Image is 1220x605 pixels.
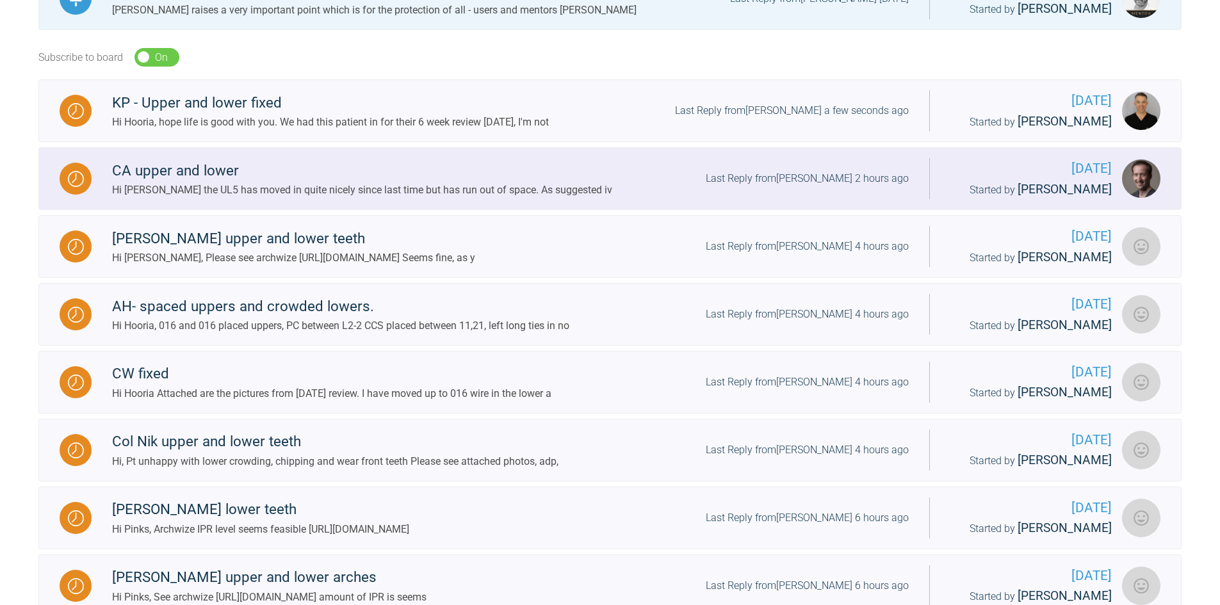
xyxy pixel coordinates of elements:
[1018,182,1112,197] span: [PERSON_NAME]
[112,227,475,250] div: [PERSON_NAME] upper and lower teeth
[38,49,123,66] div: Subscribe to board
[1018,250,1112,264] span: [PERSON_NAME]
[112,114,549,131] div: Hi Hooria, hope life is good with you. We had this patient in for their 6 week review [DATE], I'm...
[68,239,84,255] img: Waiting
[950,316,1112,335] div: Started by
[68,307,84,323] img: Waiting
[38,283,1182,346] a: WaitingAH- spaced uppers and crowded lowers.Hi Hooria, 016 and 016 placed uppers, PC between L2-2...
[38,147,1182,210] a: WaitingCA upper and lowerHi [PERSON_NAME] the UL5 has moved in quite nicely since last time but h...
[112,566,427,589] div: [PERSON_NAME] upper and lower arches
[950,565,1112,586] span: [DATE]
[950,248,1112,268] div: Started by
[1122,363,1160,401] img: Ian Walker
[1018,114,1112,129] span: [PERSON_NAME]
[68,171,84,187] img: Waiting
[112,2,637,19] div: [PERSON_NAME] raises a very important point which is for the protection of all - users and mentor...
[1122,567,1160,605] img: Neil Fearns
[112,182,612,198] div: Hi [PERSON_NAME] the UL5 has moved in quite nicely since last time but has run out of space. As s...
[68,442,84,458] img: Waiting
[1122,92,1160,130] img: Stephen McCrory
[950,451,1112,471] div: Started by
[950,294,1112,315] span: [DATE]
[950,90,1112,111] span: [DATE]
[950,383,1112,403] div: Started by
[950,497,1112,519] span: [DATE]
[68,578,84,594] img: Waiting
[1018,520,1112,535] span: [PERSON_NAME]
[950,180,1112,200] div: Started by
[706,510,909,526] div: Last Reply from [PERSON_NAME] 6 hours ago
[706,170,909,187] div: Last Reply from [PERSON_NAME] 2 hours ago
[112,453,558,470] div: Hi, Pt unhappy with lower crowding, chipping and wear front teeth Please see attached photos, adp,
[1018,1,1112,16] span: [PERSON_NAME]
[950,519,1112,538] div: Started by
[38,487,1182,549] a: Waiting[PERSON_NAME] lower teethHi Pinks, Archwize IPR level seems feasible [URL][DOMAIN_NAME]Las...
[675,102,909,119] div: Last Reply from [PERSON_NAME] a few seconds ago
[950,430,1112,451] span: [DATE]
[1018,453,1112,467] span: [PERSON_NAME]
[112,385,551,402] div: Hi Hooria Attached are the pictures from [DATE] review. I have moved up to 016 wire in the lower a
[112,250,475,266] div: Hi [PERSON_NAME], Please see archwize [URL][DOMAIN_NAME] Seems fine, as y
[1122,295,1160,334] img: Jeffrey Bowman
[112,521,409,538] div: Hi Pinks, Archwize IPR level seems feasible [URL][DOMAIN_NAME]
[68,375,84,391] img: Waiting
[68,103,84,119] img: Waiting
[155,49,168,66] div: On
[950,158,1112,179] span: [DATE]
[1018,385,1112,399] span: [PERSON_NAME]
[68,510,84,526] img: Waiting
[706,442,909,458] div: Last Reply from [PERSON_NAME] 4 hours ago
[112,92,549,115] div: KP - Upper and lower fixed
[1018,588,1112,603] span: [PERSON_NAME]
[112,362,551,385] div: CW fixed
[112,159,612,182] div: CA upper and lower
[706,374,909,391] div: Last Reply from [PERSON_NAME] 4 hours ago
[38,215,1182,278] a: Waiting[PERSON_NAME] upper and lower teethHi [PERSON_NAME], Please see archwize [URL][DOMAIN_NAME...
[1122,431,1160,469] img: Neil Fearns
[706,577,909,594] div: Last Reply from [PERSON_NAME] 6 hours ago
[38,351,1182,414] a: WaitingCW fixedHi Hooria Attached are the pictures from [DATE] review. I have moved up to 016 wir...
[950,362,1112,383] span: [DATE]
[112,295,569,318] div: AH- spaced uppers and crowded lowers.
[706,306,909,323] div: Last Reply from [PERSON_NAME] 4 hours ago
[38,419,1182,481] a: WaitingCol Nik upper and lower teethHi, Pt unhappy with lower crowding, chipping and wear front t...
[950,112,1112,132] div: Started by
[950,226,1112,247] span: [DATE]
[1122,227,1160,266] img: Neil Fearns
[112,430,558,453] div: Col Nik upper and lower teeth
[1122,499,1160,537] img: Neil Fearns
[1018,318,1112,332] span: [PERSON_NAME]
[112,318,569,334] div: Hi Hooria, 016 and 016 placed uppers, PC between L2-2 CCS placed between 11,21, left long ties in no
[1122,159,1160,198] img: James Crouch Baker
[38,79,1182,142] a: WaitingKP - Upper and lower fixedHi Hooria, hope life is good with you. We had this patient in fo...
[706,238,909,255] div: Last Reply from [PERSON_NAME] 4 hours ago
[112,498,409,521] div: [PERSON_NAME] lower teeth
